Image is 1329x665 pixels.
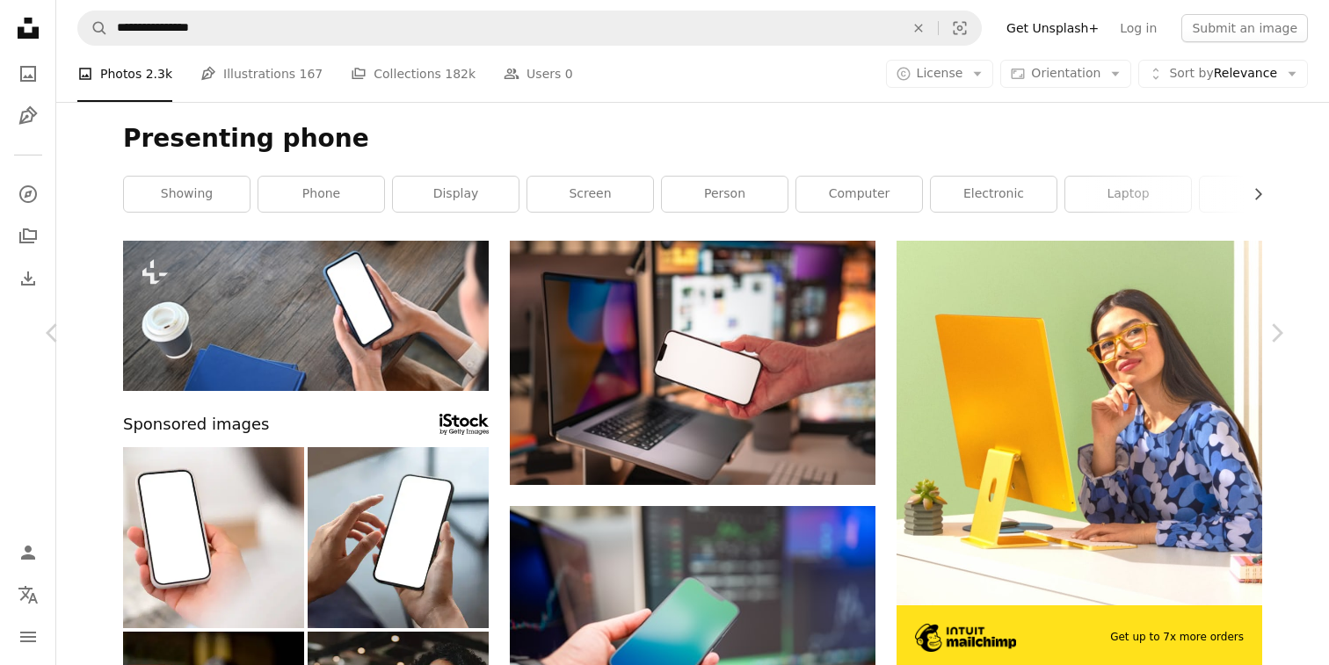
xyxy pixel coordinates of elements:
form: Find visuals sitewide [77,11,982,46]
img: file-1722962862010-20b14c5a0a60image [897,241,1262,605]
a: person [662,177,788,212]
button: Submit an image [1181,14,1308,42]
a: A person holding a cell phone in front of a laptop [510,354,875,370]
span: Orientation [1031,66,1100,80]
a: Users 0 [504,46,573,102]
button: Orientation [1000,60,1131,88]
a: showing [124,177,250,212]
a: a person holding a cell phone in their hand [510,619,875,635]
a: display [393,177,519,212]
img: A person holding a cell phone in front of a laptop [510,241,875,485]
span: License [917,66,963,80]
h1: Presenting phone [123,123,1262,155]
a: electronic [931,177,1057,212]
a: Log in [1109,14,1167,42]
a: Log in / Sign up [11,535,46,570]
span: 182k [445,64,476,83]
a: Collections 182k [351,46,476,102]
a: Get Unsplash+ [996,14,1109,42]
button: Clear [899,11,938,45]
button: Search Unsplash [78,11,108,45]
span: Relevance [1169,65,1277,83]
button: License [886,60,994,88]
a: Illustrations [11,98,46,134]
span: 0 [565,64,573,83]
img: file-1690386555781-336d1949dad1image [915,624,1016,652]
a: Explore [11,177,46,212]
a: laptop [1065,177,1191,212]
button: scroll list to the right [1242,177,1262,212]
span: 167 [300,64,323,83]
a: Photos [11,56,46,91]
a: office [1200,177,1325,212]
a: computer [796,177,922,212]
img: Man holding a mobile phone with a blank white screen [123,447,304,628]
a: Horizontal image of young woman resting in coffee shop and using smart phone. [123,307,489,323]
img: Close-up of a businessman hand holding a smartphone white screen is blank the background is blurr... [308,447,489,628]
span: Sort by [1169,66,1213,80]
button: Menu [11,619,46,654]
a: Illustrations 167 [200,46,323,102]
button: Visual search [939,11,981,45]
a: phone [258,177,384,212]
img: Horizontal image of young woman resting in coffee shop and using smart phone. [123,241,489,391]
button: Language [11,577,46,612]
button: Sort byRelevance [1138,60,1308,88]
span: Sponsored images [123,412,269,437]
a: Collections [11,219,46,254]
span: Get up to 7x more orders [1110,630,1244,645]
a: Next [1224,249,1329,417]
a: screen [527,177,653,212]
